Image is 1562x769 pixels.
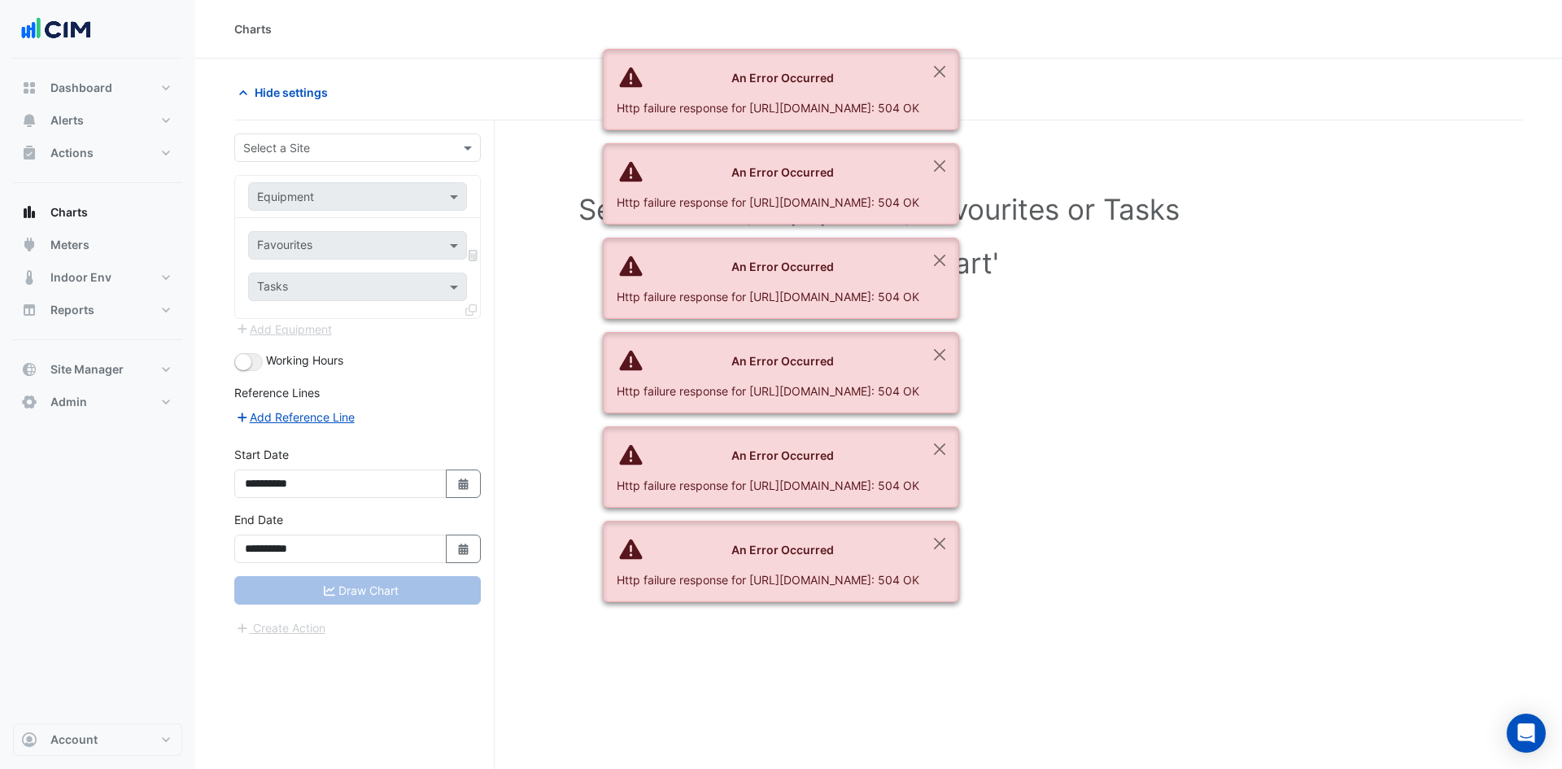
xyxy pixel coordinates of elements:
[1507,714,1546,753] div: Open Intercom Messenger
[13,229,182,261] button: Meters
[617,288,919,305] div: Http failure response for [URL][DOMAIN_NAME]: 504 OK
[50,145,94,161] span: Actions
[731,448,834,462] strong: An Error Occurred
[21,302,37,318] app-icon: Reports
[50,204,88,221] span: Charts
[234,511,283,528] label: End Date
[234,20,272,37] div: Charts
[21,237,37,253] app-icon: Meters
[50,237,89,253] span: Meters
[50,269,111,286] span: Indoor Env
[13,294,182,326] button: Reports
[13,72,182,104] button: Dashboard
[50,80,112,96] span: Dashboard
[13,261,182,294] button: Indoor Env
[234,446,289,463] label: Start Date
[50,112,84,129] span: Alerts
[731,71,834,85] strong: An Error Occurred
[617,571,919,588] div: Http failure response for [URL][DOMAIN_NAME]: 504 OK
[20,13,93,46] img: Company Logo
[21,361,37,378] app-icon: Site Manager
[13,386,182,418] button: Admin
[21,269,37,286] app-icon: Indoor Env
[731,260,834,273] strong: An Error Occurred
[50,361,124,378] span: Site Manager
[13,353,182,386] button: Site Manager
[13,723,182,756] button: Account
[456,477,471,491] fa-icon: Select Date
[13,104,182,137] button: Alerts
[13,137,182,169] button: Actions
[21,80,37,96] app-icon: Dashboard
[21,394,37,410] app-icon: Admin
[617,477,919,494] div: Http failure response for [URL][DOMAIN_NAME]: 504 OK
[731,165,834,179] strong: An Error Occurred
[266,353,343,367] span: Working Hours
[234,408,356,426] button: Add Reference Line
[617,194,919,211] div: Http failure response for [URL][DOMAIN_NAME]: 504 OK
[50,302,94,318] span: Reports
[731,543,834,557] strong: An Error Occurred
[13,196,182,229] button: Charts
[21,145,37,161] app-icon: Actions
[234,619,326,633] app-escalated-ticket-create-button: Please correct errors first
[466,248,481,262] span: Choose Function
[921,238,958,282] button: Close
[617,382,919,400] div: Http failure response for [URL][DOMAIN_NAME]: 504 OK
[731,354,834,368] strong: An Error Occurred
[921,522,958,566] button: Close
[21,204,37,221] app-icon: Charts
[255,277,288,299] div: Tasks
[50,732,98,748] span: Account
[255,84,328,101] span: Hide settings
[921,427,958,471] button: Close
[234,78,338,107] button: Hide settings
[921,144,958,188] button: Close
[921,50,958,94] button: Close
[617,99,919,116] div: Http failure response for [URL][DOMAIN_NAME]: 504 OK
[465,303,477,317] span: Clone Favourites and Tasks from this Equipment to other Equipment
[234,384,320,401] label: Reference Lines
[456,542,471,556] fa-icon: Select Date
[21,112,37,129] app-icon: Alerts
[921,333,958,377] button: Close
[50,394,87,410] span: Admin
[255,236,312,257] div: Favourites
